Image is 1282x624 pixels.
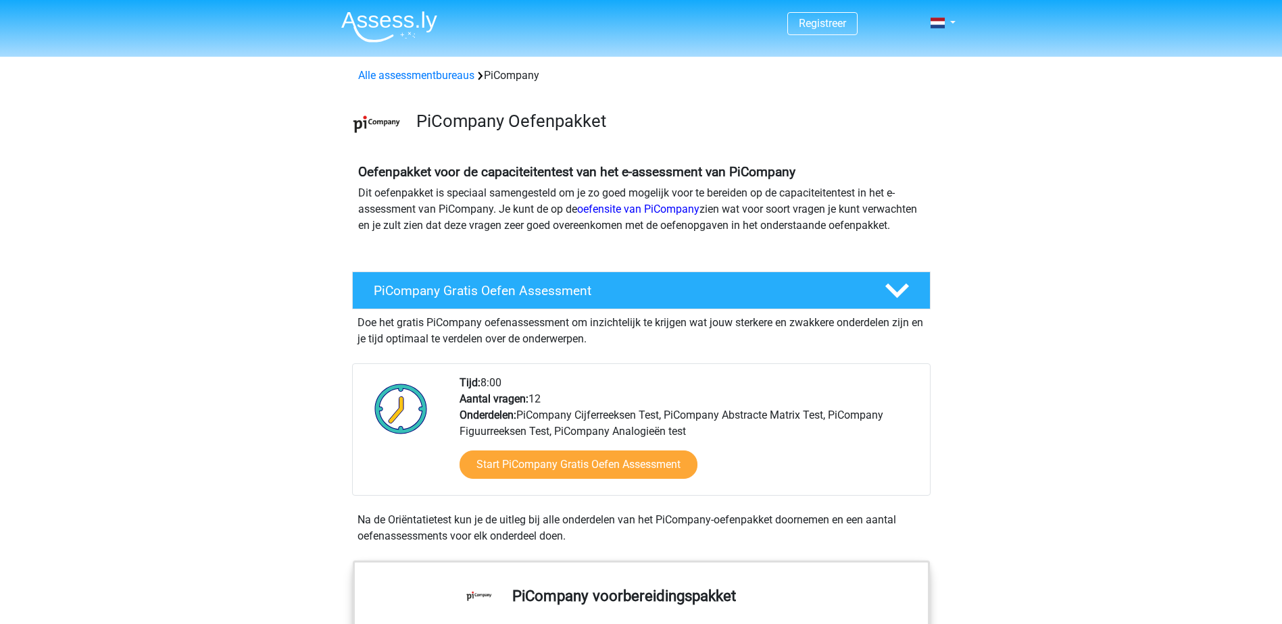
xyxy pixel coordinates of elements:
[799,17,846,30] a: Registreer
[353,100,401,148] img: picompany.png
[353,68,930,84] div: PiCompany
[367,375,435,442] img: Klok
[460,376,480,389] b: Tijd:
[460,450,697,479] a: Start PiCompany Gratis Oefen Assessment
[358,69,474,82] a: Alle assessmentbureaus
[358,164,795,180] b: Oefenpakket voor de capaciteitentest van het e-assessment van PiCompany
[449,375,929,495] div: 8:00 12 PiCompany Cijferreeksen Test, PiCompany Abstracte Matrix Test, PiCompany Figuurreeksen Te...
[347,271,936,309] a: PiCompany Gratis Oefen Assessment
[352,512,931,544] div: Na de Oriëntatietest kun je de uitleg bij alle onderdelen van het PiCompany-oefenpakket doornemen...
[460,392,528,405] b: Aantal vragen:
[374,283,863,298] h4: PiCompany Gratis Oefen Assessment
[577,203,699,215] a: oefensite van PiCompany
[341,11,437,43] img: Assessly
[358,185,924,234] p: Dit oefenpakket is speciaal samengesteld om je zo goed mogelijk voor te bereiden op de capaciteit...
[416,111,920,132] h3: PiCompany Oefenpakket
[460,409,516,421] b: Onderdelen:
[352,309,931,347] div: Doe het gratis PiCompany oefenassessment om inzichtelijk te krijgen wat jouw sterkere en zwakkere...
